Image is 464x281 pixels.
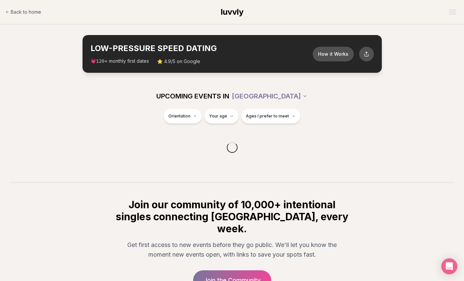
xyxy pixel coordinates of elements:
[5,5,41,19] a: Back to home
[168,113,190,119] span: Orientation
[115,199,350,235] h2: Join our community of 10,000+ intentional singles connecting [GEOGRAPHIC_DATA], every week.
[120,240,344,260] p: Get first access to new events before they go public. We'll let you know the moment new events op...
[157,58,200,65] span: ⭐ 4.9/5 on Google
[156,91,229,101] span: UPCOMING EVENTS IN
[232,89,308,103] button: [GEOGRAPHIC_DATA]
[241,109,300,123] button: Ages I prefer to meet
[313,47,354,61] button: How it Works
[209,113,227,119] span: Your age
[96,59,105,64] span: 120
[221,7,244,17] a: luvvly
[91,43,313,54] h2: LOW-PRESSURE SPEED DATING
[246,113,289,119] span: Ages I prefer to meet
[441,258,457,274] div: Open Intercom Messenger
[91,58,149,65] span: 💗 + monthly first dates
[204,109,239,123] button: Your age
[164,109,202,123] button: Orientation
[447,7,459,17] button: Open menu
[11,9,41,15] span: Back to home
